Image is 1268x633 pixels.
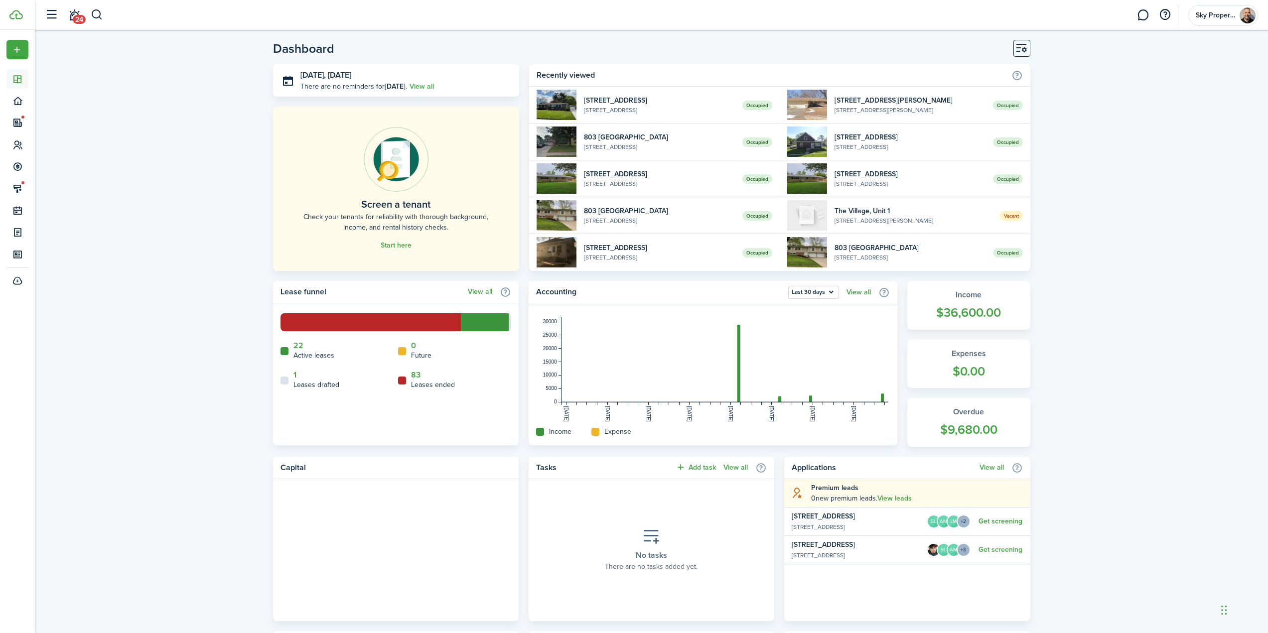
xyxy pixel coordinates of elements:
[835,253,986,262] widget-list-item-description: [STREET_ADDRESS]
[554,399,557,404] tspan: 0
[835,216,992,225] widget-list-item-description: [STREET_ADDRESS][PERSON_NAME]
[411,341,416,350] a: 0
[907,281,1030,330] a: Income$36,600.00
[811,493,1022,504] explanation-description: 0 new premium leads .
[543,346,557,351] tspan: 20000
[295,212,497,233] home-placeholder-description: Check your tenants for reliability with thorough background, income, and rental history checks.
[411,380,455,390] home-widget-title: Leases ended
[381,242,412,250] a: Start here
[1221,595,1227,625] div: Drag
[293,380,339,390] home-widget-title: Leases drafted
[792,462,974,474] home-widget-title: Applications
[385,81,406,92] b: [DATE]
[584,206,735,216] widget-list-item-title: 803 [GEOGRAPHIC_DATA]
[293,350,334,361] home-widget-title: Active leases
[938,515,950,527] avatar-text: AM
[537,200,576,231] img: 1
[787,90,827,120] img: 1
[536,462,671,474] home-widget-title: Tasks
[536,286,783,299] home-widget-title: Accounting
[584,253,735,262] widget-list-item-description: [STREET_ADDRESS]
[928,515,940,527] avatar-text: SL
[605,561,698,572] placeholder-description: There are no tasks added yet.
[411,350,431,361] home-widget-title: Future
[788,286,839,299] button: Open menu
[917,303,1020,322] widget-stats-count: $36,600.00
[546,385,557,391] tspan: 5000
[787,163,827,194] img: 1
[1240,7,1256,23] img: Sky Properties
[769,406,774,422] tspan: [DATE]
[835,142,986,151] widget-list-item-description: [STREET_ADDRESS]
[293,341,303,350] a: 22
[364,127,428,192] img: Online payments
[907,340,1030,388] a: Expenses$0.00
[543,332,557,338] tspan: 25000
[537,237,576,267] img: 1
[293,371,296,380] a: 1
[1196,12,1236,19] span: Sky Properties
[584,169,735,179] widget-list-item-title: [STREET_ADDRESS]
[792,551,923,560] widget-list-item-description: [STREET_ADDRESS]
[742,174,772,184] span: Occupied
[792,511,923,521] widget-list-item-title: [STREET_ADDRESS]
[646,406,651,422] tspan: [DATE]
[979,517,1022,525] a: Get screening
[676,462,716,473] button: Add task
[993,137,1023,147] span: Occupied
[723,464,748,472] a: View all
[851,406,856,422] tspan: [DATE]
[410,81,434,92] a: View all
[279,485,513,549] iframe: stripe-connect-ui-layer-stripe-connect-capital-financing-promotion
[788,286,839,299] button: Last 30 days
[917,362,1020,381] widget-stats-count: $0.00
[835,243,986,253] widget-list-item-title: 803 [GEOGRAPHIC_DATA]
[742,137,772,147] span: Occupied
[792,487,804,499] i: soft
[792,522,923,531] widget-list-item-description: [STREET_ADDRESS]
[300,81,407,92] p: There are no reminders for .
[549,426,571,437] home-widget-title: Income
[993,101,1023,110] span: Occupied
[543,359,557,365] tspan: 15000
[993,248,1023,257] span: Occupied
[787,237,827,267] img: 1
[564,406,569,422] tspan: [DATE]
[636,549,667,561] placeholder-title: No tasks
[957,514,971,528] menu-trigger: +2
[584,95,735,106] widget-list-item-title: [STREET_ADDRESS]
[604,426,631,437] home-widget-title: Expense
[835,169,986,179] widget-list-item-title: [STREET_ADDRESS]
[957,543,971,557] menu-trigger: +3
[742,101,772,110] span: Occupied
[361,197,430,212] home-placeholder-title: Screen a tenant
[468,288,492,296] a: View all
[811,483,1022,493] explanation-title: Premium leads
[584,216,735,225] widget-list-item-description: [STREET_ADDRESS]
[928,544,940,556] img: Joseph Steven Rubio
[9,10,23,19] img: TenantCloud
[917,348,1020,360] widget-stats-title: Expenses
[742,211,772,221] span: Occupied
[846,288,871,296] a: View all
[584,243,735,253] widget-list-item-title: [STREET_ADDRESS]
[1013,40,1030,57] button: Customise
[6,40,28,59] button: Open menu
[1102,525,1268,633] iframe: Chat Widget
[742,248,772,257] span: Occupied
[543,372,557,378] tspan: 10000
[1000,211,1023,221] span: Vacant
[1156,6,1173,23] button: Open resource center
[877,495,912,503] a: View leads
[835,106,986,115] widget-list-item-description: [STREET_ADDRESS][PERSON_NAME]
[961,543,971,557] button: Open menu
[835,206,992,216] widget-list-item-title: The Village, Unit 1
[835,179,986,188] widget-list-item-description: [STREET_ADDRESS]
[584,179,735,188] widget-list-item-description: [STREET_ADDRESS]
[787,200,827,231] img: 1
[979,546,1022,554] a: Get screening
[91,6,103,23] button: Search
[938,544,950,556] avatar-text: SL
[792,539,923,550] widget-list-item-title: [STREET_ADDRESS]
[584,132,735,142] widget-list-item-title: 803 [GEOGRAPHIC_DATA]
